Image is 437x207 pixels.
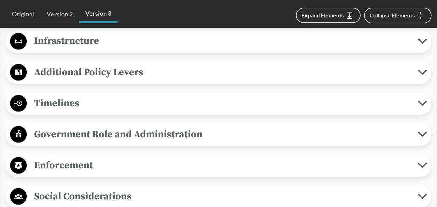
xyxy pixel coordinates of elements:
[8,63,429,81] button: Additional Policy Levers
[27,157,418,173] span: Enforcement
[40,6,79,22] a: Version 2
[8,32,429,50] button: Infrastructure
[8,156,429,174] button: Enforcement
[6,6,40,22] a: Original
[27,33,418,49] span: Infrastructure
[27,64,418,80] span: Additional Policy Levers
[8,125,429,143] button: Government Role and Administration
[8,94,429,112] button: Timelines
[27,126,418,142] span: Government Role and Administration
[27,95,418,111] span: Timelines
[79,6,118,23] a: Version 3
[296,8,361,23] button: Expand Elements
[8,187,429,205] button: Social Considerations
[27,188,418,204] span: Social Considerations
[364,8,431,23] button: Collapse Elements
